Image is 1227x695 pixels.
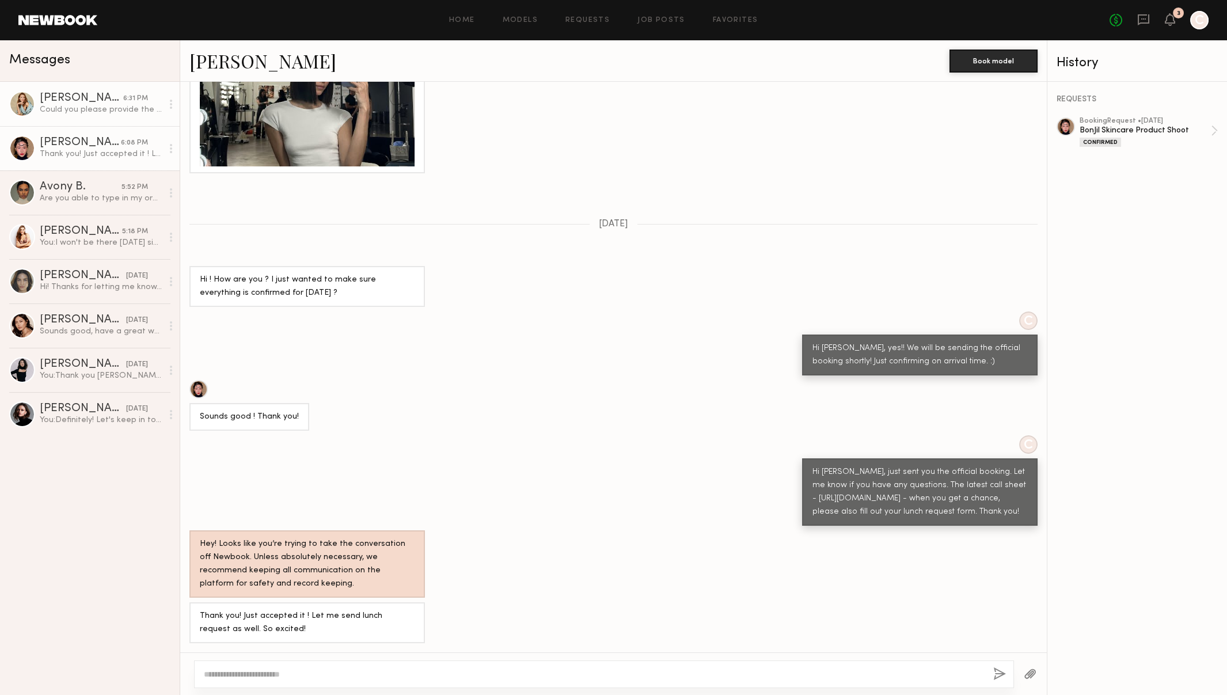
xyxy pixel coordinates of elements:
[200,274,415,300] div: Hi ! How are you ? I just wanted to make sure everything is confirmed for [DATE] ?
[40,403,126,415] div: [PERSON_NAME]
[949,50,1038,73] button: Book model
[123,93,148,104] div: 6:31 PM
[40,226,122,237] div: [PERSON_NAME]
[200,538,415,591] div: Hey! Looks like you’re trying to take the conversation off Newbook. Unless absolutely necessary, ...
[1190,11,1209,29] a: C
[126,271,148,282] div: [DATE]
[126,359,148,370] div: [DATE]
[40,93,123,104] div: [PERSON_NAME]
[40,282,162,293] div: Hi! Thanks for letting me know. I look forward to potentially working with you in the future :) h...
[812,342,1027,369] div: Hi [PERSON_NAME], yes!! We will be sending the official booking shortly! Just confirming on arriv...
[40,237,162,248] div: You: I won't be there [DATE] since I am on the [GEOGRAPHIC_DATA], but the team will be there to s...
[503,17,538,24] a: Models
[637,17,685,24] a: Job Posts
[599,219,628,229] span: [DATE]
[200,610,415,636] div: Thank you! Just accepted it ! Let me send lunch request as well. So excited!
[40,326,162,337] div: Sounds good, have a great weekend!
[565,17,610,24] a: Requests
[200,411,299,424] div: Sounds good ! Thank you!
[40,270,126,282] div: [PERSON_NAME]
[1057,56,1218,70] div: History
[812,466,1027,519] div: Hi [PERSON_NAME], just sent you the official booking. Let me know if you have any questions. The ...
[9,54,70,67] span: Messages
[121,138,148,149] div: 6:08 PM
[40,104,162,115] div: Could you please provide the top. I’m not sure I have exactly what you need. I’ll come with cream...
[1057,96,1218,104] div: REQUESTS
[1080,117,1211,125] div: booking Request • [DATE]
[40,359,126,370] div: [PERSON_NAME]
[1080,117,1218,147] a: bookingRequest •[DATE]BonJil Skincare Product ShootConfirmed
[189,48,336,73] a: [PERSON_NAME]
[449,17,475,24] a: Home
[40,149,162,159] div: Thank you! Just accepted it ! Let me send lunch request as well. So excited!
[40,314,126,326] div: [PERSON_NAME]
[1080,138,1121,147] div: Confirmed
[40,415,162,426] div: You: Definitely! Let's keep in touch!
[40,181,121,193] div: Avony B.
[126,404,148,415] div: [DATE]
[121,182,148,193] div: 5:52 PM
[40,137,121,149] div: [PERSON_NAME]
[122,226,148,237] div: 5:18 PM
[126,315,148,326] div: [DATE]
[1177,10,1180,17] div: 3
[40,370,162,381] div: You: Thank you [PERSON_NAME] for getting back to me. Let's def keep in touch. We will have future...
[713,17,758,24] a: Favorites
[1080,125,1211,136] div: BonJil Skincare Product Shoot
[40,193,162,204] div: Are you able to type in my order ? If so I would like a “Elote bowl, no goat cheese and extra dre...
[949,55,1038,65] a: Book model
